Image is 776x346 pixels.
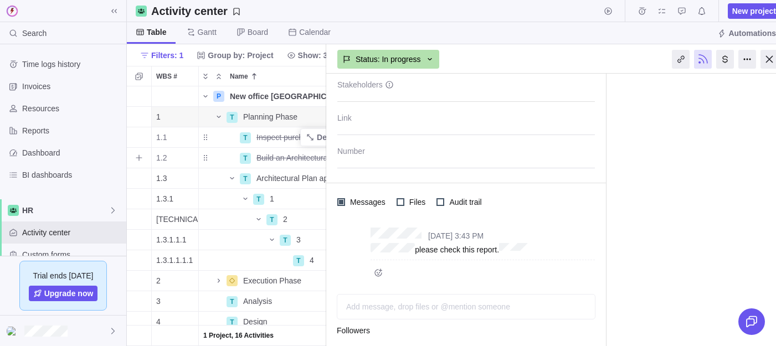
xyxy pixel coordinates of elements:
span: Notifications [694,3,710,19]
span: Audit trail [444,194,484,210]
div: Name [199,271,365,291]
div: Design [239,312,364,332]
div: 1.1 [152,127,198,147]
div: T [227,317,238,328]
div: T [240,132,251,143]
span: HR [22,205,109,216]
div: More actions [738,50,756,69]
div: Name [199,168,365,189]
div: T [227,296,238,307]
div: WBS # [152,271,199,291]
span: [TECHNICAL_ID] [156,214,198,225]
div: 3 [152,291,198,311]
div: WBS # [152,107,199,127]
div: Analysis [239,291,364,311]
span: Board [248,27,268,38]
div: T [240,173,251,184]
div: 4 [305,250,364,270]
span: Show: 3 items [298,50,350,61]
div: 1 [152,107,198,127]
div: WBS # [152,127,199,148]
span: Upgrade now [44,288,94,299]
span: 1.3.1.1.1 [156,234,187,245]
div: WBS # [152,250,199,271]
span: Group by: Project [208,50,273,61]
span: 1.3 [156,173,167,184]
span: WBS # [156,71,177,82]
span: Design [243,316,268,327]
div: T [266,214,277,225]
div: 1.2 [152,148,198,168]
span: 4 [156,316,161,327]
div: 1 [265,189,364,209]
div: WBS # [152,86,199,107]
span: please check this report. [371,245,499,254]
a: Time logs [634,8,650,17]
span: Show: 3 items [282,48,354,63]
div: T [293,255,304,266]
span: 1 [270,193,274,204]
div: Copy link [672,50,690,69]
a: Notifications [694,8,710,17]
div: Build an Architectural Plan [252,148,364,168]
span: 3 [296,234,301,245]
span: Save your current layout and filters as a View [147,3,245,19]
span: BI dashboards [22,169,122,180]
a: Details [301,130,347,145]
span: Add reaction [371,265,386,280]
span: 3 [156,296,161,307]
span: Approval requests [674,3,690,19]
div: Name [199,230,365,250]
div: 1 Project, 16 Activities [199,326,364,345]
div: WBS # [152,148,199,168]
div: Name [199,107,365,127]
div: 1.3.1 [152,189,198,209]
span: Activity center [22,227,122,238]
span: Dashboard [22,147,122,158]
span: 2 [283,214,287,225]
span: Filters: 1 [151,50,183,61]
div: P [213,91,224,102]
div: WBS # [152,209,199,230]
span: 1.2 [156,152,167,163]
span: Group by: Project [192,48,277,63]
span: Inspect purchased land [256,132,337,143]
span: 1.1 [156,132,167,143]
div: Name [199,250,365,271]
div: Name [199,148,365,168]
div: 1.3.1.1.1.1 [152,250,198,270]
span: Selection mode [131,69,147,84]
div: WBS # [152,326,199,346]
a: My assignments [654,8,670,17]
div: 1.3.1.1.1 [152,230,198,250]
h2: Activity center [151,3,228,19]
div: Execution Phase [239,271,364,291]
div: Name [225,66,364,86]
span: Reports [22,125,122,136]
span: Name [230,71,248,82]
svg: info-description [385,80,394,89]
div: WBS # [152,291,199,312]
span: Jan 20, 2025, 3:43 PM [428,231,484,240]
a: Upgrade now [29,286,98,301]
span: Collapse [212,69,225,84]
span: 1.3.1.1.1.1 [156,255,193,266]
span: New project [732,6,776,17]
span: Resources [22,103,122,114]
div: Name [199,312,365,332]
span: 1.3.1 [156,193,173,204]
div: 1.3.1.1 [152,209,198,229]
div: 2 [279,209,364,229]
span: 2 [156,275,161,286]
span: Architectural Plan approval [256,173,349,184]
span: Planning Phase [243,111,297,122]
input: Number [337,141,595,168]
div: 3 [292,230,364,250]
span: Gantt [198,27,217,38]
div: Name [199,326,365,346]
span: 1 [156,111,161,122]
div: New office NY [225,86,364,106]
div: Billing [716,50,734,69]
